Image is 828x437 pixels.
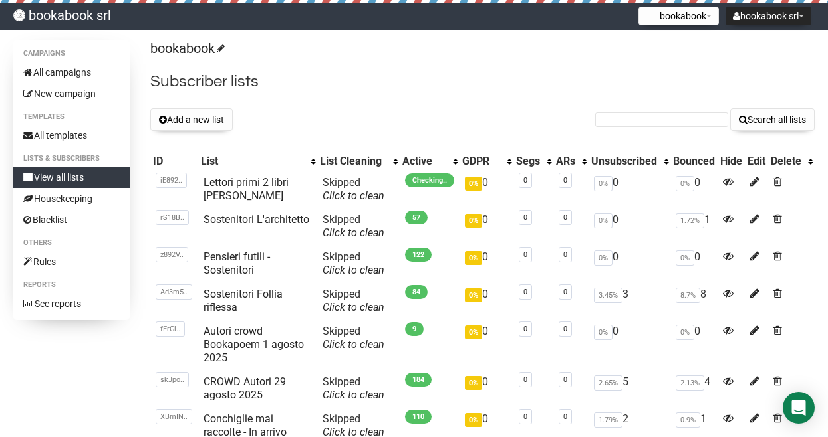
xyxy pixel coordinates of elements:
th: Edit: No sort applied, sorting is disabled [745,152,768,171]
div: List [201,155,304,168]
span: skJpo.. [156,372,189,387]
span: fErGl.. [156,321,185,337]
div: Hide [720,155,742,168]
button: bookabook srl [726,7,811,25]
span: 0% [594,325,613,340]
a: Lettori primi 2 libri [PERSON_NAME] [204,176,289,202]
a: 0 [523,288,527,296]
li: Lists & subscribers [13,151,130,167]
a: CROWD Autori 29 agosto 2025 [204,375,286,401]
span: Skipped [323,288,384,313]
div: GDPR [462,155,500,168]
a: New campaign [13,83,130,104]
div: Delete [771,155,801,168]
a: 0 [563,412,567,421]
div: ARs [556,155,575,168]
td: 4 [670,370,718,407]
a: Click to clean [323,301,384,313]
div: Segs [516,155,540,168]
div: Edit [748,155,765,168]
img: 10ed76cfdfa061471de2d2442c92750c [13,9,25,21]
td: 0 [670,245,718,282]
span: 3.45% [594,288,622,303]
td: 0 [670,171,718,208]
td: 0 [589,208,670,245]
span: 0% [465,325,482,339]
a: Click to clean [323,389,384,401]
span: 0% [465,413,482,427]
li: Others [13,235,130,251]
a: 0 [523,325,527,333]
span: XBmIN.. [156,409,192,424]
span: 0% [676,176,694,191]
td: 0 [460,282,513,319]
span: 0% [465,251,482,265]
div: ID [153,155,196,168]
span: Skipped [323,213,384,239]
a: Sostenitori L'architetto [204,213,309,226]
a: Sostenitori Follia riflessa [204,288,283,313]
a: 0 [523,213,527,222]
span: 9 [405,322,424,336]
span: Skipped [323,375,384,401]
span: 8.7% [676,288,700,303]
th: GDPR: No sort applied, activate to apply an ascending sort [460,152,513,171]
button: Search all lists [730,108,815,131]
div: Active [402,155,446,168]
div: Open Intercom Messenger [783,392,815,424]
th: Unsubscribed: No sort applied, activate to apply an ascending sort [589,152,670,171]
span: 0% [594,213,613,228]
div: Unsubscribed [591,155,657,168]
span: 0% [465,376,482,390]
a: See reports [13,293,130,314]
td: 0 [670,319,718,370]
span: 57 [405,211,428,224]
td: 3 [589,282,670,319]
th: Active: No sort applied, activate to apply an ascending sort [400,152,460,171]
span: 0% [465,288,482,302]
a: Autori crowd Bookapoem 1 agosto 2025 [204,325,304,364]
a: Click to clean [323,338,384,351]
a: 0 [563,250,567,259]
span: 2.13% [676,375,704,391]
a: Click to clean [323,226,384,239]
span: Skipped [323,176,384,202]
a: bookabook [150,41,223,56]
th: List: No sort applied, activate to apply an ascending sort [198,152,317,171]
td: 0 [460,208,513,245]
span: 0% [594,176,613,191]
th: Bounced: No sort applied, sorting is disabled [670,152,718,171]
a: Pensieri futili - Sostenitori [204,250,270,276]
button: bookabook [638,7,719,25]
a: 0 [523,250,527,259]
td: 0 [460,245,513,282]
a: 0 [563,375,567,384]
span: Ad3m5.. [156,284,192,300]
td: 0 [589,319,670,370]
li: Reports [13,277,130,293]
th: Delete: No sort applied, activate to apply an ascending sort [768,152,815,171]
a: 0 [563,213,567,222]
td: 0 [589,245,670,282]
th: ARs: No sort applied, activate to apply an ascending sort [553,152,589,171]
a: 0 [563,325,567,333]
h2: Subscriber lists [150,70,815,94]
td: 1 [670,208,718,245]
a: 0 [563,288,567,296]
th: List Cleaning: No sort applied, activate to apply an ascending sort [317,152,400,171]
li: Campaigns [13,46,130,62]
div: Bounced [673,155,715,168]
div: List Cleaning [320,155,386,168]
span: 0% [465,177,482,191]
span: 184 [405,373,432,387]
a: All campaigns [13,62,130,83]
td: 0 [460,370,513,407]
a: Blacklist [13,209,130,230]
button: Add a new list [150,108,233,131]
td: 0 [460,171,513,208]
span: iE892.. [156,173,187,188]
span: Skipped [323,250,384,276]
span: Skipped [323,325,384,351]
td: 5 [589,370,670,407]
th: ID: No sort applied, sorting is disabled [150,152,198,171]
